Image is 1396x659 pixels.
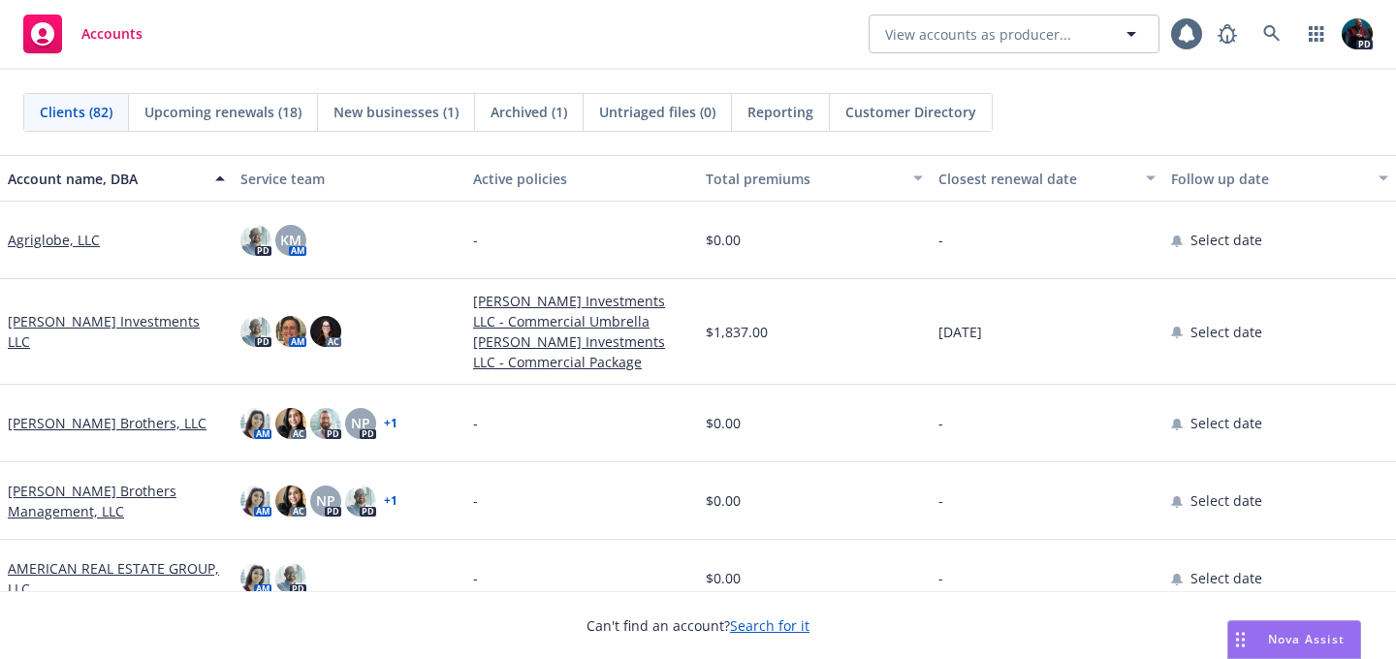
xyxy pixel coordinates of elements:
[473,413,478,433] span: -
[1268,631,1345,647] span: Nova Assist
[310,316,341,347] img: photo
[1297,15,1336,53] a: Switch app
[1190,568,1262,588] span: Select date
[144,102,301,122] span: Upcoming renewals (18)
[1190,490,1262,511] span: Select date
[345,486,376,517] img: photo
[240,169,458,189] div: Service team
[885,24,1071,45] span: View accounts as producer...
[8,413,206,433] a: [PERSON_NAME] Brothers, LLC
[938,568,943,588] span: -
[473,568,478,588] span: -
[1227,620,1361,659] button: Nova Assist
[599,102,715,122] span: Untriaged files (0)
[275,408,306,439] img: photo
[1171,169,1367,189] div: Follow up date
[310,408,341,439] img: photo
[1228,621,1253,658] div: Drag to move
[473,169,690,189] div: Active policies
[938,322,982,342] span: [DATE]
[465,155,698,202] button: Active policies
[8,481,225,521] a: [PERSON_NAME] Brothers Management, LLC
[240,563,271,594] img: photo
[240,316,271,347] img: photo
[1163,155,1396,202] button: Follow up date
[706,490,741,511] span: $0.00
[706,568,741,588] span: $0.00
[473,291,690,331] a: [PERSON_NAME] Investments LLC - Commercial Umbrella
[587,615,809,636] span: Can't find an account?
[938,490,943,511] span: -
[1208,15,1247,53] a: Report a Bug
[938,413,943,433] span: -
[1190,322,1262,342] span: Select date
[40,102,112,122] span: Clients (82)
[473,230,478,250] span: -
[706,230,741,250] span: $0.00
[706,169,902,189] div: Total premiums
[240,408,271,439] img: photo
[730,616,809,635] a: Search for it
[747,102,813,122] span: Reporting
[333,102,459,122] span: New businesses (1)
[233,155,465,202] button: Service team
[473,490,478,511] span: -
[1190,230,1262,250] span: Select date
[275,486,306,517] img: photo
[240,486,271,517] img: photo
[8,558,225,599] a: AMERICAN REAL ESTATE GROUP, LLC
[938,230,943,250] span: -
[1342,18,1373,49] img: photo
[869,15,1159,53] button: View accounts as producer...
[706,322,768,342] span: $1,837.00
[351,413,370,433] span: NP
[491,102,567,122] span: Archived (1)
[698,155,931,202] button: Total premiums
[1190,413,1262,433] span: Select date
[81,26,143,42] span: Accounts
[16,7,150,61] a: Accounts
[706,413,741,433] span: $0.00
[275,316,306,347] img: photo
[384,418,397,429] a: + 1
[8,230,100,250] a: Agriglobe, LLC
[473,331,690,372] a: [PERSON_NAME] Investments LLC - Commercial Package
[275,563,306,594] img: photo
[8,169,204,189] div: Account name, DBA
[1253,15,1291,53] a: Search
[280,230,301,250] span: KM
[240,225,271,256] img: photo
[8,311,225,352] a: [PERSON_NAME] Investments LLC
[384,495,397,507] a: + 1
[931,155,1163,202] button: Closest renewal date
[845,102,976,122] span: Customer Directory
[316,490,335,511] span: NP
[938,169,1134,189] div: Closest renewal date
